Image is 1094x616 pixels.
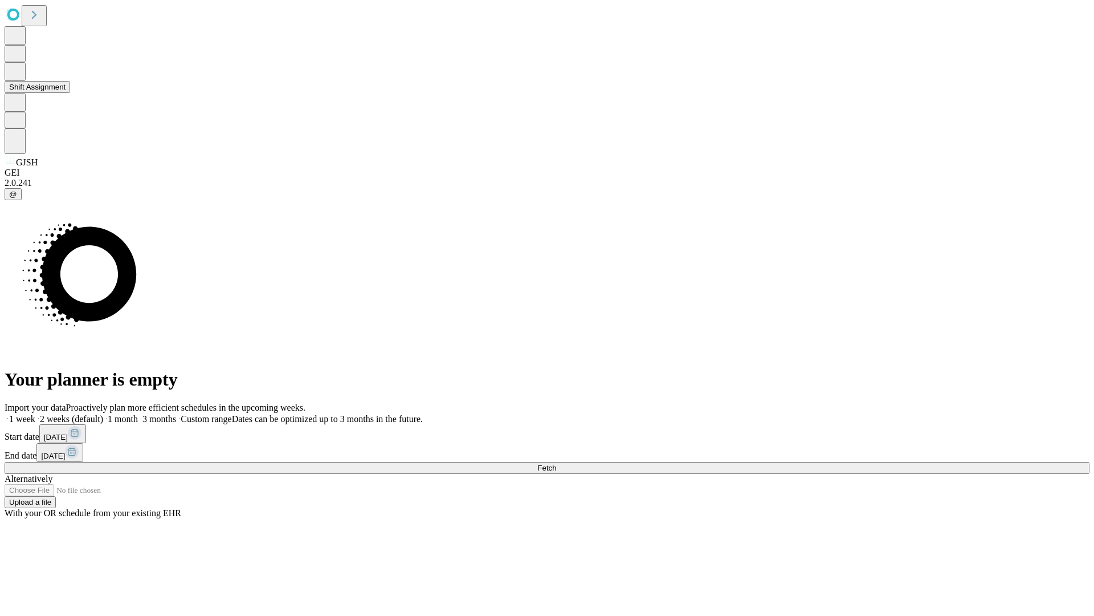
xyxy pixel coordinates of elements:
[40,414,103,424] span: 2 weeks (default)
[16,157,38,167] span: GJSH
[537,464,556,472] span: Fetch
[5,496,56,508] button: Upload a file
[108,414,138,424] span: 1 month
[9,190,17,198] span: @
[5,424,1089,443] div: Start date
[9,414,35,424] span: 1 week
[5,403,66,412] span: Import your data
[44,433,68,441] span: [DATE]
[5,443,1089,462] div: End date
[5,508,181,518] span: With your OR schedule from your existing EHR
[5,462,1089,474] button: Fetch
[142,414,176,424] span: 3 months
[5,188,22,200] button: @
[39,424,86,443] button: [DATE]
[5,369,1089,390] h1: Your planner is empty
[5,178,1089,188] div: 2.0.241
[5,81,70,93] button: Shift Assignment
[36,443,83,462] button: [DATE]
[232,414,423,424] span: Dates can be optimized up to 3 months in the future.
[5,474,52,484] span: Alternatively
[41,452,65,460] span: [DATE]
[66,403,305,412] span: Proactively plan more efficient schedules in the upcoming weeks.
[5,168,1089,178] div: GEI
[181,414,231,424] span: Custom range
